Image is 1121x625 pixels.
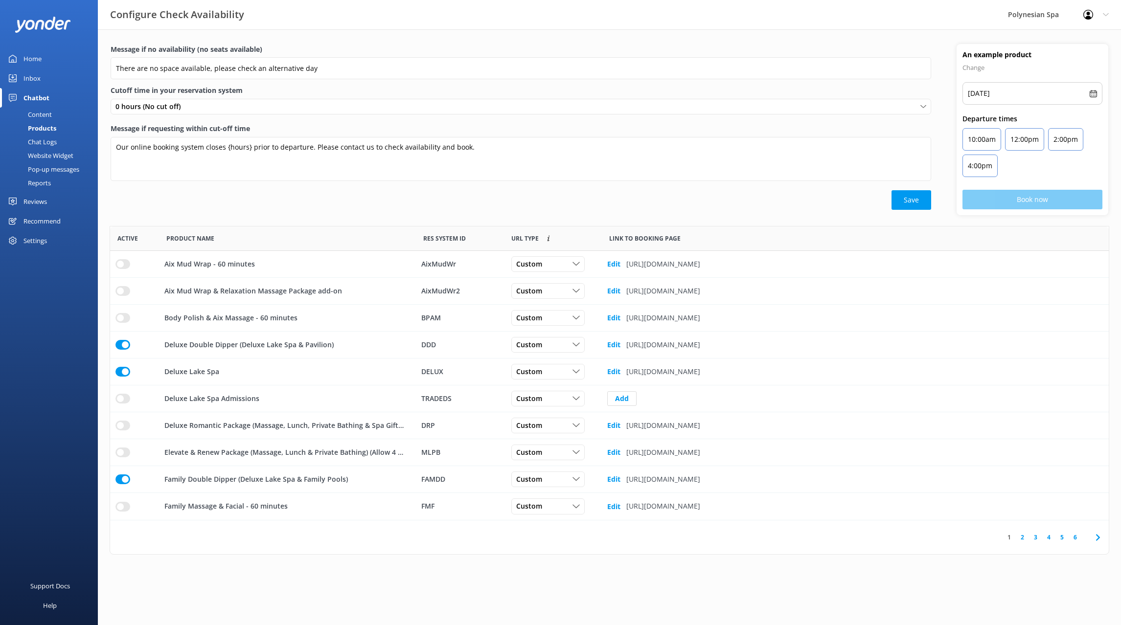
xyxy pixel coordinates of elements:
b: Edit [607,421,620,430]
button: Save [892,190,931,210]
button: Edit [607,416,620,435]
div: FAMDD [421,474,499,485]
div: Settings [23,231,47,250]
a: 4 [1042,533,1055,542]
p: Family Double Dipper (Deluxe Lake Spa & Family Pools) [164,474,348,485]
p: [URL][DOMAIN_NAME] [626,286,700,296]
p: Deluxe Double Dipper (Deluxe Lake Spa & Pavilion) [164,339,334,350]
p: [URL][DOMAIN_NAME] [626,339,700,350]
span: Custom [516,447,548,458]
div: FMF [421,501,499,512]
div: Home [23,49,42,68]
div: TRADEDS [421,393,499,404]
div: Recommend [23,211,61,231]
a: 5 [1055,533,1069,542]
p: 10:00am [968,134,996,145]
p: [URL][DOMAIN_NAME] [626,501,700,512]
div: Chatbot [23,88,49,108]
a: Pop-up messages [6,162,98,176]
div: Pop-up messages [6,162,79,176]
span: Link to booking page [511,234,539,243]
p: 2:00pm [1053,134,1078,145]
p: [URL][DOMAIN_NAME] [626,312,700,323]
p: Elevate & Renew Package (Massage, Lunch & Private Bathing) (Allow 4 hours) [164,447,405,458]
p: [URL][DOMAIN_NAME] [626,447,700,458]
button: Edit [607,362,620,381]
div: DRP [421,420,499,431]
b: Edit [607,340,620,350]
p: Change [962,62,1102,73]
b: Edit [607,286,620,296]
div: row [110,305,1109,332]
p: Deluxe Romantic Package (Massage, Lunch, Private Bathing & Spa Gift) (Allow 3 hours) [164,420,405,431]
span: Custom [516,474,548,485]
button: Edit [607,254,620,274]
div: Reviews [23,192,47,211]
a: 1 [1003,533,1016,542]
a: Reports [6,176,98,190]
span: Custom [516,259,548,269]
p: [URL][DOMAIN_NAME] [626,366,700,377]
img: yonder-white-logo.png [15,17,71,33]
span: Custom [516,339,548,350]
p: Aix Mud Wrap - 60 minutes [164,259,255,269]
a: 6 [1069,533,1082,542]
span: Custom [516,366,548,377]
div: row [110,439,1109,466]
button: Edit [607,281,620,301]
b: Edit [607,502,620,512]
label: Message if requesting within cut-off time [111,123,931,134]
a: Products [6,121,98,135]
div: row [110,385,1109,412]
div: row [110,412,1109,439]
a: Content [6,108,98,121]
div: Products [6,121,56,135]
a: 3 [1029,533,1042,542]
p: Aix Mud Wrap & Relaxation Massage Package add-on [164,286,342,296]
div: row [110,466,1109,493]
button: Edit [607,497,620,516]
a: Website Widget [6,149,98,162]
span: 0 hours (No cut off) [115,101,186,112]
div: row [110,493,1109,520]
span: Custom [516,312,548,323]
h3: Configure Check Availability [110,7,244,22]
span: Product Name [166,234,214,243]
div: Content [6,108,52,121]
div: Support Docs [30,576,70,596]
div: Inbox [23,68,41,88]
b: Edit [607,259,620,269]
div: grid [110,251,1109,520]
a: 2 [1016,533,1029,542]
button: Edit [607,443,620,462]
b: Edit [607,367,620,377]
span: Custom [516,420,548,431]
span: Custom [516,286,548,296]
p: [URL][DOMAIN_NAME] [626,474,700,485]
button: Edit [607,469,620,489]
div: row [110,358,1109,385]
div: AixMudWr2 [421,286,499,296]
p: [URL][DOMAIN_NAME] [626,259,700,269]
p: Body Polish & Aix Massage - 60 minutes [164,312,297,323]
b: Edit [607,474,620,484]
div: DELUX [421,366,499,377]
p: Family Massage & Facial - 60 minutes [164,501,288,512]
div: AixMudWr [421,259,499,269]
span: Active [117,234,138,243]
div: row [110,251,1109,278]
b: Edit [607,447,620,457]
div: row [110,332,1109,358]
button: Edit [607,308,620,328]
label: Message if no availability (no seats available) [111,44,931,55]
div: Help [43,596,57,615]
p: Departure times [962,113,1102,124]
button: Edit [607,335,620,355]
p: Deluxe Lake Spa Admissions [164,393,259,404]
div: Reports [6,176,51,190]
p: [URL][DOMAIN_NAME] [626,420,700,431]
h4: An example product [962,50,1102,60]
span: Custom [516,393,548,404]
input: Enter a message [111,57,931,79]
span: Link to booking page [609,234,681,243]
